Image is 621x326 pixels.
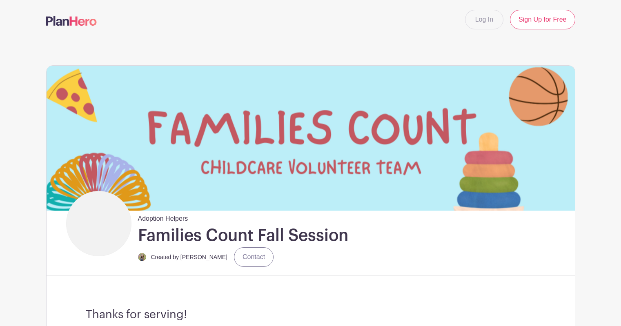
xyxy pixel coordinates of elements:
[138,225,348,246] h1: Families Count Fall Session
[151,254,228,260] small: Created by [PERSON_NAME]
[138,253,146,261] img: IMG_0582.jpg
[86,308,536,322] h3: Thanks for serving!
[47,66,575,211] img: event_banner_8838.png
[138,211,188,224] span: Adoption Helpers
[46,16,97,26] img: logo-507f7623f17ff9eddc593b1ce0a138ce2505c220e1c5a4e2b4648c50719b7d32.svg
[510,10,575,29] a: Sign Up for Free
[465,10,503,29] a: Log In
[234,247,274,267] a: Contact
